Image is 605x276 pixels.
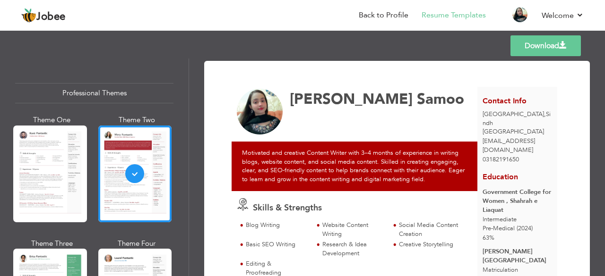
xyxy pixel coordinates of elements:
span: Matriculation [483,266,518,274]
div: Theme Two [100,115,174,125]
span: Pre-Medical [483,224,515,233]
div: Government College for Women , Shahrah e Liaquat [483,188,552,214]
img: jobee.io [21,8,36,23]
div: Sindh [477,110,558,136]
span: [EMAIL_ADDRESS][DOMAIN_NAME] [483,137,535,154]
span: Contact Info [483,96,527,106]
div: [PERSON_NAME][GEOGRAPHIC_DATA] [483,247,552,265]
div: Theme One [15,115,89,125]
div: Professional Themes [15,83,173,103]
img: No image [237,89,283,135]
div: Website Content Writing [322,221,384,238]
a: Jobee [21,8,66,23]
span: , [544,110,546,118]
div: Creative Storytelling [399,240,461,249]
span: [PERSON_NAME] [290,89,413,109]
a: Resume Templates [422,10,486,21]
span: [GEOGRAPHIC_DATA] [483,110,544,118]
span: Samoo [417,89,464,109]
span: (2024) [517,224,533,233]
a: Welcome [542,10,584,21]
div: Blog Writing [246,221,308,230]
span: 03182191650 [483,155,519,164]
img: Profile Img [512,7,527,22]
span: Intermediate [483,215,517,224]
a: Download [510,35,581,56]
span: Jobee [36,12,66,22]
div: Theme Three [15,239,89,249]
span: Education [483,172,518,182]
div: Research & Idea Development [322,240,384,258]
div: Social Media Content Creation [399,221,461,238]
div: Theme Four [100,239,174,249]
span: [GEOGRAPHIC_DATA] [483,127,544,136]
div: Motivated and creative Content Writer with 3–4 months of experience in writing blogs, website con... [232,142,483,191]
span: 63% [483,234,494,242]
div: Basic SEO Writing [246,240,308,249]
span: Skills & Strengths [253,202,322,214]
a: Back to Profile [359,10,408,21]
